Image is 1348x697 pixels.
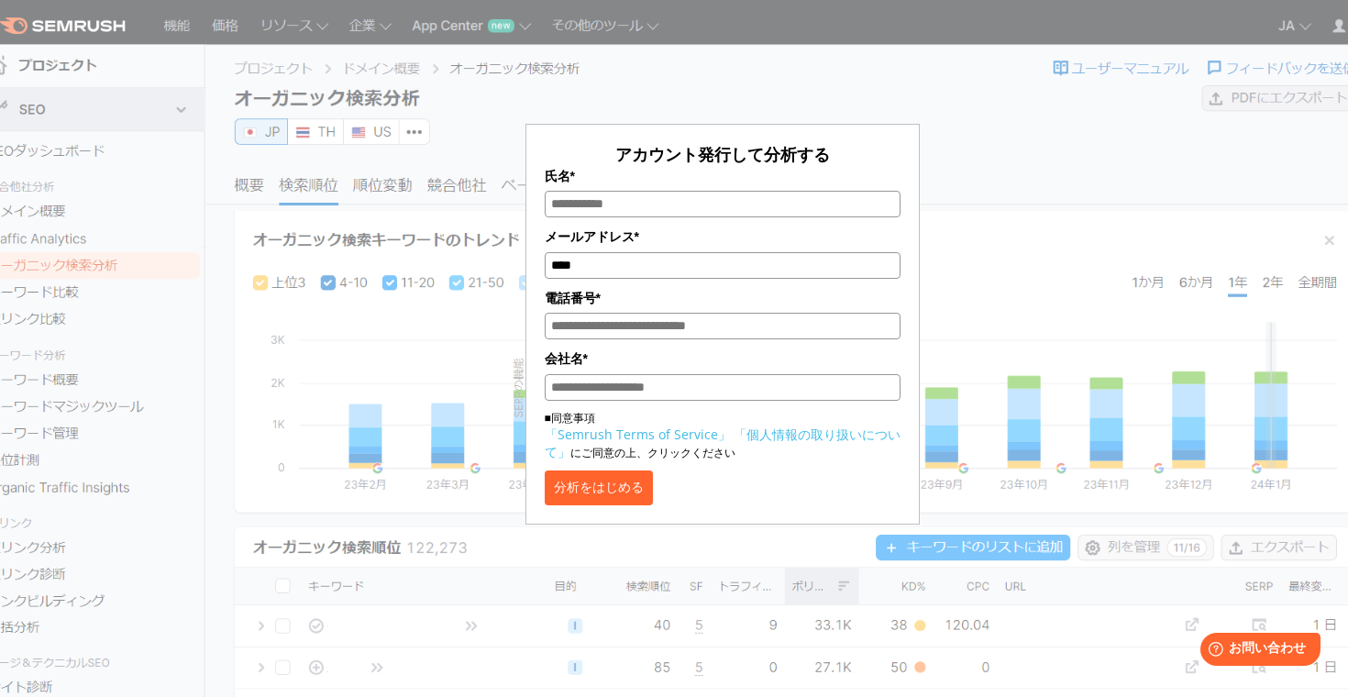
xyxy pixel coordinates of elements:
a: 「Semrush Terms of Service」 [545,426,731,443]
label: メールアドレス* [545,227,901,247]
a: 「個人情報の取り扱いについて」 [545,426,901,460]
p: ■同意事項 にご同意の上、クリックください [545,410,901,461]
span: アカウント発行して分析する [615,143,830,165]
label: 電話番号* [545,288,901,308]
button: 分析をはじめる [545,470,653,505]
iframe: Help widget launcher [1185,625,1328,677]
